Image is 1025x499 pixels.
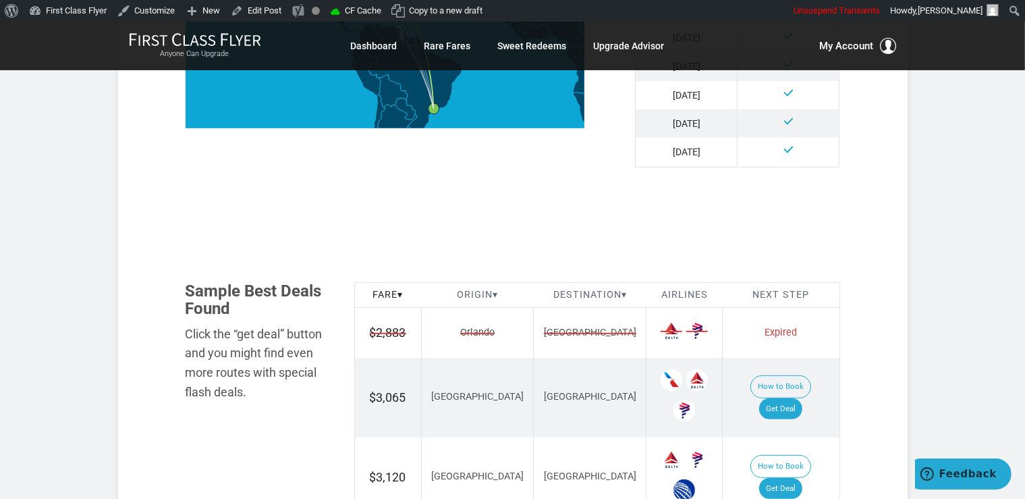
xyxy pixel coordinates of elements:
path: Peru [350,51,381,96]
path: Brazil [368,38,462,136]
a: Sweet Redeems [498,34,567,58]
button: How to Book [750,455,811,478]
span: ▾ [397,289,403,300]
th: Destination [534,282,646,308]
a: Rare Fares [424,34,471,58]
span: Unsuspend Transients [794,5,880,16]
a: First Class FlyerAnyone Can Upgrade [129,32,261,59]
span: [GEOGRAPHIC_DATA] [431,471,524,482]
a: Dashboard [351,34,397,58]
th: Next Step [723,282,839,308]
span: Expired [765,327,797,338]
small: Anyone Can Upgrade [129,49,261,59]
span: American Airlines [661,369,682,391]
span: [GEOGRAPHIC_DATA] [431,391,524,402]
iframe: Opens a widget where you can find more information [915,458,1012,492]
span: My Account [820,38,874,54]
th: Fare [354,282,421,308]
div: Click the “get deal” button and you might find even more routes with special flash deals. [186,325,334,402]
th: Origin [421,282,534,308]
g: Sao Paulo [428,103,448,114]
span: [GEOGRAPHIC_DATA] [544,391,636,402]
td: [DATE] [636,81,738,109]
button: My Account [820,38,897,54]
path: Bolivia [379,74,408,107]
span: $2,883 [370,324,406,342]
span: $3,065 [370,390,406,404]
span: Orlando [460,326,495,340]
span: [PERSON_NAME] [918,5,982,16]
span: $3,120 [370,470,406,484]
a: Get Deal [759,398,802,420]
span: ▾ [621,289,627,300]
span: [GEOGRAPHIC_DATA] [544,471,636,482]
a: Upgrade Advisor [594,34,665,58]
span: Delta Airlines [661,449,682,471]
td: [DATE] [636,138,738,167]
span: LATAM [686,320,708,342]
span: Delta Airlines [661,320,682,342]
span: [GEOGRAPHIC_DATA] [544,326,636,340]
img: First Class Flyer [129,32,261,47]
span: LATAM [673,400,695,421]
span: LATAM [686,449,708,471]
button: How to Book [750,375,811,398]
span: Delta Airlines [686,369,708,391]
td: [DATE] [636,109,738,138]
path: Paraguay [395,98,416,120]
th: Airlines [646,282,723,308]
h3: Sample Best Deals Found [186,282,334,318]
span: ▾ [493,289,498,300]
